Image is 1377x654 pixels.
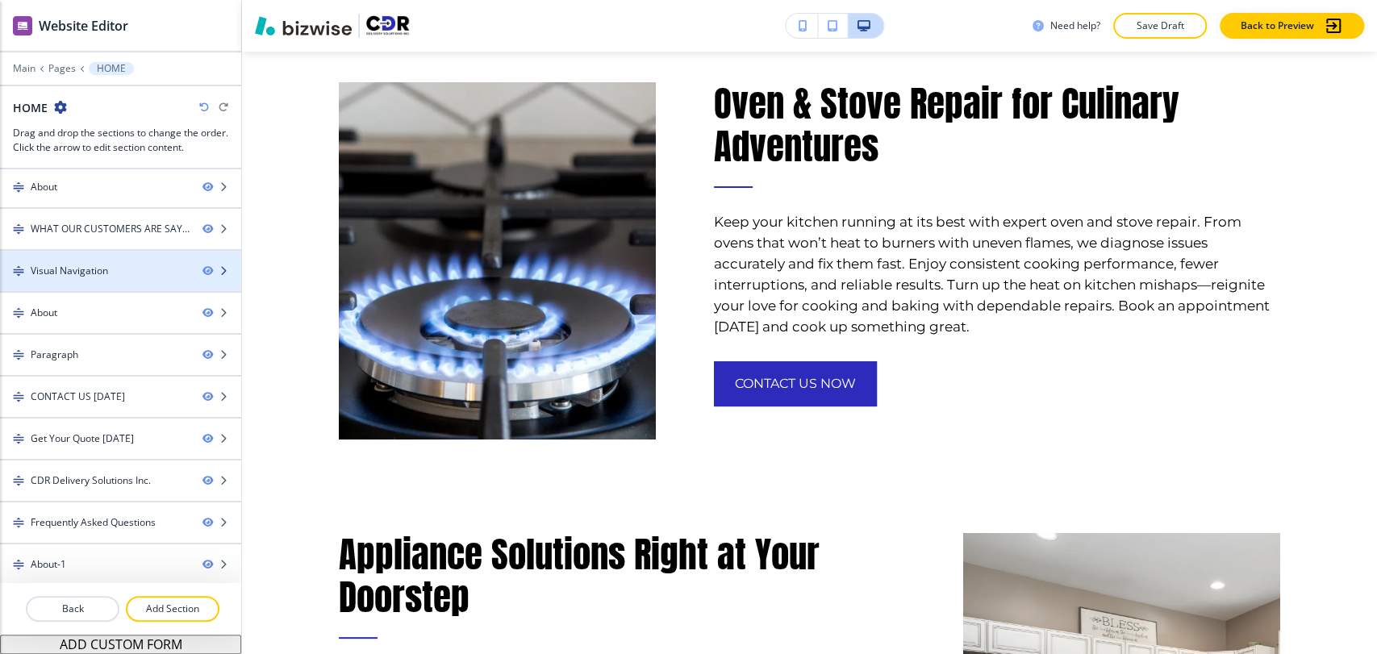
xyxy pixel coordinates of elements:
button: Pages [48,63,76,74]
span: contact us now [735,374,856,394]
div: CDR Delivery Solutions Inc. [31,473,151,488]
button: Main [13,63,35,74]
div: WHAT OUR CUSTOMERS ARE SAYING [31,222,190,236]
div: Frequently Asked Questions [31,515,156,530]
div: Paragraph [31,348,78,362]
p: Save Draft [1134,19,1186,33]
h2: Website Editor [39,16,128,35]
button: Back to Preview [1220,13,1364,39]
div: CONTACT US TODAY [31,389,125,404]
h3: Drag and drop the sections to change the order. Click the arrow to edit section content. [13,126,228,155]
button: Save Draft [1113,13,1207,39]
h2: HOME [13,99,48,116]
img: Drag [13,559,24,570]
p: Keep your kitchen running at its best with expert oven and stove repair. From ovens that won’t he... [714,211,1280,337]
img: Drag [13,223,24,235]
img: Drag [13,475,24,486]
p: Add Section [127,602,218,616]
p: HOME [97,63,126,74]
h3: Need help? [1050,19,1100,33]
img: Drag [13,307,24,319]
div: About-1 [31,557,66,572]
div: About [31,306,57,320]
img: Drag [13,517,24,528]
img: Drag [13,265,24,277]
img: Your Logo [366,15,410,35]
div: Get Your Quote Today [31,431,134,446]
button: HOME [89,62,134,75]
img: Drag [13,181,24,193]
div: About [31,180,57,194]
p: Oven & Stove Repair for Culinary Adventures [714,82,1280,168]
img: 183704c7c901049a7b31da7ce12fb40b.webp [339,82,656,439]
button: Add Section [126,596,219,622]
img: editor icon [13,16,32,35]
img: Drag [13,349,24,360]
img: Drag [13,391,24,402]
img: Drag [13,433,24,444]
button: contact us now [714,361,877,406]
p: Appliance Solutions Right at Your Doorstep [339,533,905,619]
div: Visual Navigation [31,264,108,278]
img: Bizwise Logo [255,16,352,35]
p: Back [27,602,118,616]
button: Back [26,596,119,622]
p: Back to Preview [1241,19,1314,33]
